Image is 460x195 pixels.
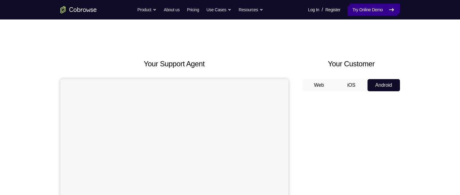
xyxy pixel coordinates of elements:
[308,4,319,16] a: Log In
[60,6,97,13] a: Go to the home page
[325,4,340,16] a: Register
[335,79,368,91] button: iOS
[206,4,231,16] button: Use Cases
[368,79,400,91] button: Android
[187,4,199,16] a: Pricing
[164,4,180,16] a: About us
[60,58,288,69] h2: Your Support Agent
[137,4,156,16] button: Product
[239,4,263,16] button: Resources
[322,6,323,13] span: /
[303,58,400,69] h2: Your Customer
[303,79,335,91] button: Web
[348,4,400,16] a: Try Online Demo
